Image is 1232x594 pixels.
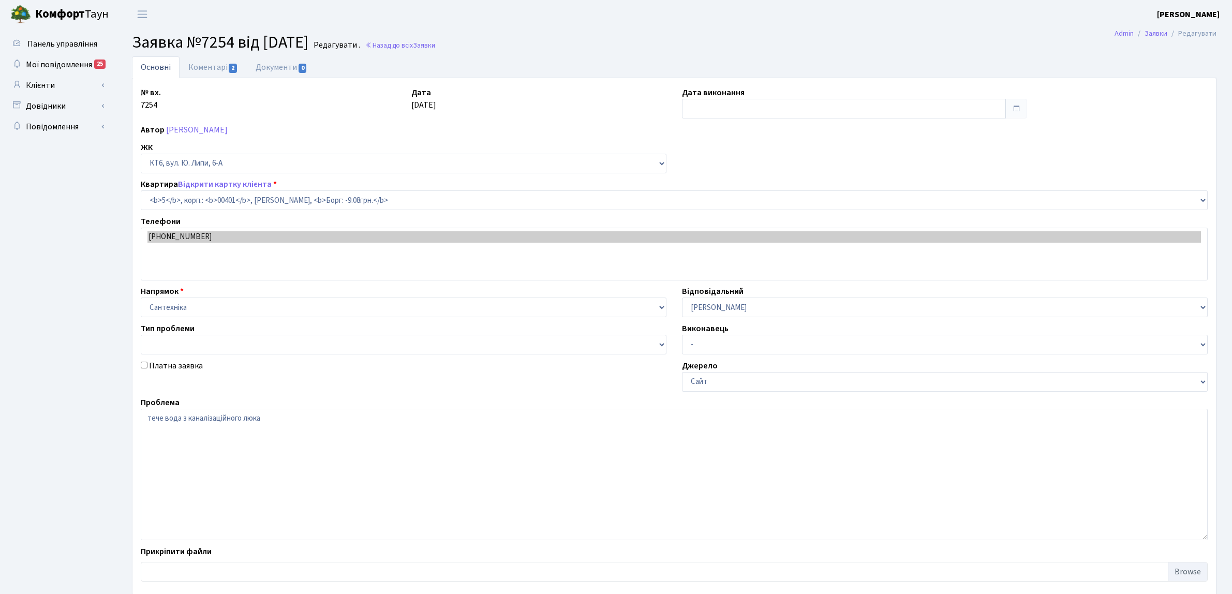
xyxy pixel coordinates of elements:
[1145,28,1167,39] a: Заявки
[365,40,435,50] a: Назад до всіхЗаявки
[141,285,184,298] label: Напрямок
[180,56,247,78] a: Коментарі
[132,56,180,78] a: Основні
[411,86,431,99] label: Дата
[35,6,85,22] b: Комфорт
[311,40,360,50] small: Редагувати .
[1115,28,1134,39] a: Admin
[404,86,674,118] div: [DATE]
[229,64,237,73] span: 2
[682,360,718,372] label: Джерело
[1167,28,1216,39] li: Редагувати
[141,409,1208,540] textarea: тече вода з каналізаційного люка
[682,86,745,99] label: Дата виконання
[166,124,228,136] a: [PERSON_NAME]
[178,179,272,190] a: Відкрити картку клієнта
[5,54,109,75] a: Мої повідомлення25
[132,31,308,54] span: Заявка №7254 від [DATE]
[5,75,109,96] a: Клієнти
[26,59,92,70] span: Мої повідомлення
[682,322,729,335] label: Виконавець
[1157,9,1220,20] b: [PERSON_NAME]
[147,231,1201,243] option: [PHONE_NUMBER]
[129,6,155,23] button: Переключити навігацію
[141,545,212,558] label: Прикріпити файли
[141,190,1208,210] select: )
[141,86,161,99] label: № вх.
[5,96,109,116] a: Довідники
[94,60,106,69] div: 25
[141,322,195,335] label: Тип проблеми
[141,396,180,409] label: Проблема
[413,40,435,50] span: Заявки
[141,215,181,228] label: Телефони
[149,360,203,372] label: Платна заявка
[27,38,97,50] span: Панель управління
[1099,23,1232,44] nav: breadcrumb
[10,4,31,25] img: logo.png
[141,178,277,190] label: Квартира
[133,86,404,118] div: 7254
[141,124,165,136] label: Автор
[141,141,153,154] label: ЖК
[1157,8,1220,21] a: [PERSON_NAME]
[682,285,744,298] label: Відповідальний
[5,34,109,54] a: Панель управління
[5,116,109,137] a: Повідомлення
[35,6,109,23] span: Таун
[247,56,316,78] a: Документи
[299,64,307,73] span: 0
